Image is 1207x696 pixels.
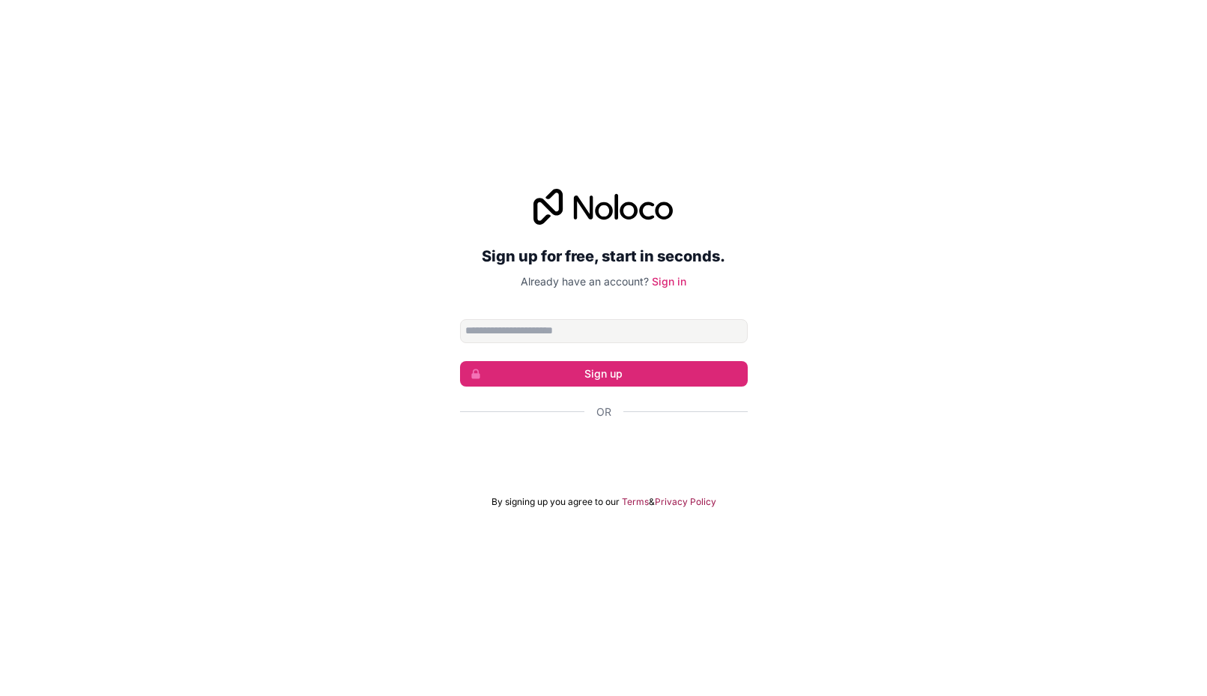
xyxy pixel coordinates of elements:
span: Already have an account? [521,275,649,288]
span: Or [596,405,611,420]
button: Sign up [460,361,748,387]
h2: Sign up for free, start in seconds. [460,243,748,270]
a: Terms [622,496,649,508]
a: Sign in [652,275,686,288]
a: Privacy Policy [655,496,716,508]
input: Email address [460,319,748,343]
span: & [649,496,655,508]
span: By signing up you agree to our [491,496,620,508]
